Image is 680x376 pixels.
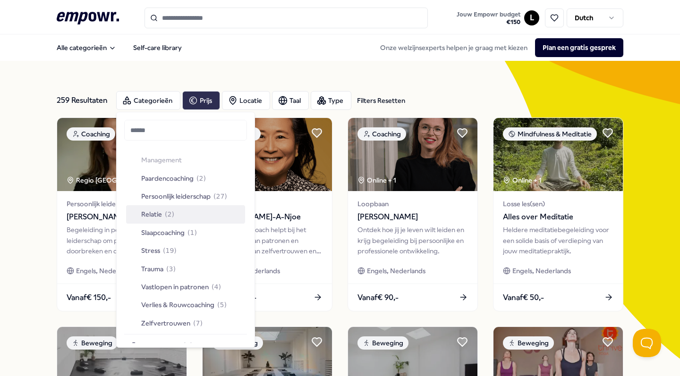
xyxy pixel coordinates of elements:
[222,91,270,110] button: Locatie
[166,264,176,274] span: ( 3 )
[213,191,227,201] span: ( 27 )
[212,225,323,256] div: Empathische coach helpt bij het doorbreken van patronen en ontwikkelen van zelfvertrouwen en inne...
[193,318,203,328] span: ( 7 )
[217,300,227,310] span: ( 5 )
[453,8,524,28] a: Jouw Empowr budget€150
[503,211,613,223] span: Alles over Meditatie
[503,175,542,185] div: Online + 1
[373,38,623,57] div: Onze welzijnsexperts helpen je graag met kiezen
[503,225,613,256] div: Heldere meditatiebegeleiding voor een solide basis of verdieping van jouw meditatiepraktijk.
[141,245,160,256] span: Stress
[141,191,211,201] span: Persoonlijk leiderschap
[67,225,177,256] div: Begeleiding in persoonlijk leiderschap om patronen te doorbreken en doelen te bereiken via bewust...
[141,264,163,274] span: Trauma
[67,292,111,304] span: Vanaf € 150,-
[503,292,544,304] span: Vanaf € 50,-
[144,8,428,28] input: Search for products, categories or subcategories
[535,38,623,57] button: Plan een gratis gesprek
[348,117,478,311] a: package imageCoachingOnline + 1Loopbaan[PERSON_NAME]Ontdek hoe jij je leven wilt leiden en krijg ...
[357,225,468,256] div: Ontdek hoe jij je leven wilt leiden en krijg begeleiding bij persoonlijke en professionele ontwik...
[212,211,323,223] span: [PERSON_NAME]-A-Njoe
[367,266,425,276] span: Engels, Nederlands
[357,336,408,350] div: Beweging
[49,38,189,57] nav: Main
[187,227,197,238] span: ( 1 )
[76,266,135,276] span: Engels, Nederlands
[116,91,180,110] button: Categorieën
[493,118,623,191] img: package image
[212,199,323,209] span: Loopbaan
[57,117,187,311] a: package imageCoachingRegio [GEOGRAPHIC_DATA] Persoonlijk leiderschap[PERSON_NAME]Begeleiding in p...
[493,117,623,311] a: package imageMindfulness & MeditatieOnline + 1Losse les(sen)Alles over MeditatieHeldere meditatie...
[67,211,177,223] span: [PERSON_NAME]
[165,209,174,219] span: ( 2 )
[57,91,109,110] div: 259 Resultaten
[202,117,332,311] a: package imageCoachingOnline + 1Loopbaan[PERSON_NAME]-A-NjoeEmpathische coach helpt bij het doorbr...
[203,118,332,191] img: package image
[212,282,221,292] span: ( 4 )
[124,146,247,343] div: Suggestions
[357,211,468,223] span: [PERSON_NAME]
[503,336,554,350] div: Beweging
[126,38,189,57] a: Self-care library
[141,173,194,184] span: Paardencoaching
[272,91,309,110] button: Taal
[57,118,187,191] img: package image
[141,282,209,292] span: Vastlopen in patronen
[357,199,468,209] span: Loopbaan
[49,38,124,57] button: Alle categorieën
[311,91,351,110] button: Type
[503,199,613,209] span: Losse les(sen)
[182,91,220,110] button: Prijs
[67,127,115,141] div: Coaching
[455,9,522,28] button: Jouw Empowr budget€150
[348,118,477,191] img: package image
[633,329,661,357] iframe: Help Scout Beacon - Open
[141,209,162,219] span: Relatie
[67,336,118,350] div: Beweging
[457,11,520,18] span: Jouw Empowr budget
[163,245,177,256] span: ( 19 )
[67,175,166,185] div: Regio [GEOGRAPHIC_DATA]
[357,127,406,141] div: Coaching
[357,292,399,304] span: Vanaf € 90,-
[141,227,185,238] span: Slaapcoaching
[457,18,520,26] span: € 150
[183,340,193,351] span: ( 9 )
[141,340,180,351] span: Psychologen
[67,199,177,209] span: Persoonlijk leiderschap
[524,10,539,25] button: L
[503,127,597,141] div: Mindfulness & Meditatie
[357,175,396,185] div: Online + 1
[196,173,206,184] span: ( 2 )
[141,318,190,328] span: Zelfvertrouwen
[141,300,214,310] span: Verlies & Rouwcoaching
[512,266,571,276] span: Engels, Nederlands
[357,95,405,106] div: Filters Resetten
